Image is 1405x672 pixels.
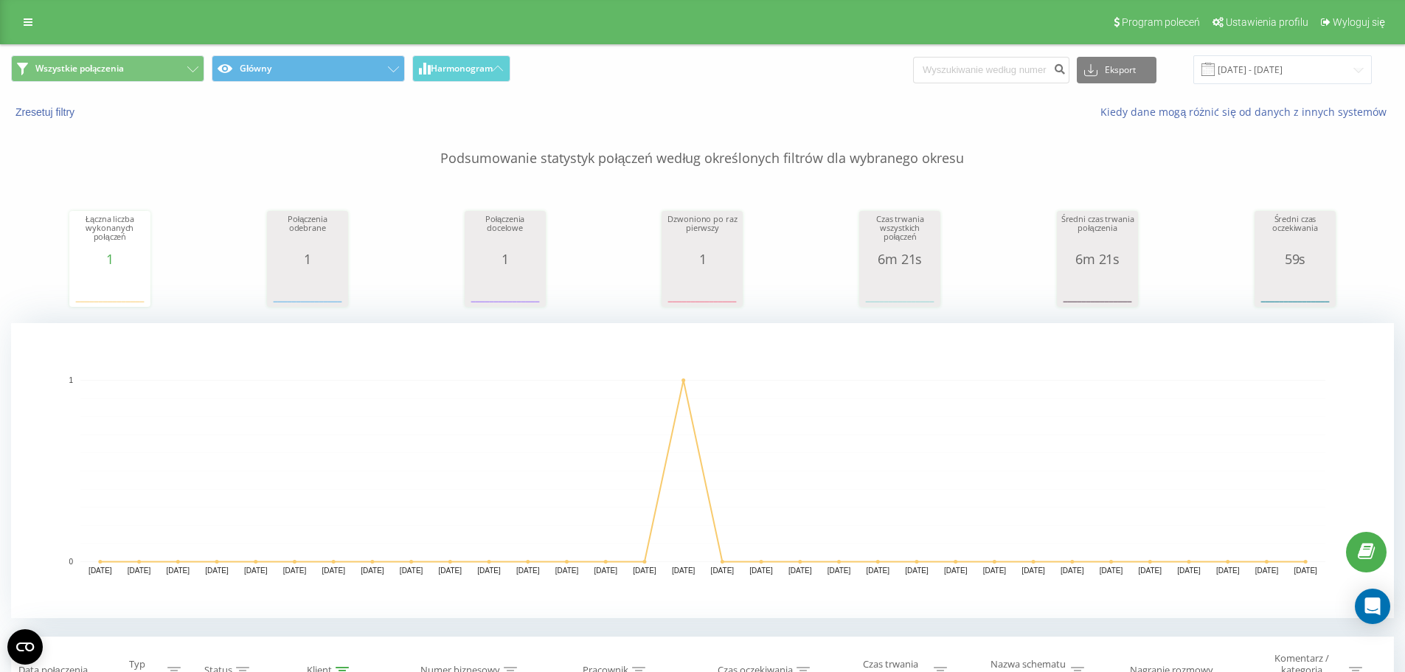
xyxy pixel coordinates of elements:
[128,567,151,575] text: [DATE]
[361,567,384,575] text: [DATE]
[516,567,540,575] text: [DATE]
[863,266,937,311] svg: A chart.
[672,567,695,575] text: [DATE]
[1258,266,1332,311] svg: A chart.
[1258,252,1332,266] div: 59s
[711,567,735,575] text: [DATE]
[863,252,937,266] div: 6m 21s
[1021,567,1045,575] text: [DATE]
[1258,215,1332,252] div: Średni czas oczekiwania
[1061,215,1134,252] div: Średni czas trwania połączenia
[1100,567,1123,575] text: [DATE]
[944,567,968,575] text: [DATE]
[11,323,1394,618] svg: A chart.
[665,215,739,252] div: Dzwoniono po raz pierwszy
[905,567,929,575] text: [DATE]
[863,215,937,252] div: Czas trwania wszystkich połączeń
[468,252,542,266] div: 1
[73,266,147,311] svg: A chart.
[11,105,82,119] button: Zresetuj filtry
[468,215,542,252] div: Połączenia docelowe
[322,567,345,575] text: [DATE]
[69,376,73,384] text: 1
[1077,57,1156,83] button: Eksport
[828,567,851,575] text: [DATE]
[11,119,1394,168] p: Podsumowanie statystyk połączeń według określonych filtrów dla wybranego okresu
[167,567,190,575] text: [DATE]
[7,629,43,665] button: Open CMP widget
[913,57,1069,83] input: Wyszukiwanie według numeru
[11,55,204,82] button: Wszystkie połączenia
[1216,567,1240,575] text: [DATE]
[1100,105,1394,119] a: Kiedy dane mogą różnić się od danych z innych systemów
[271,252,344,266] div: 1
[1255,567,1279,575] text: [DATE]
[665,252,739,266] div: 1
[1061,266,1134,311] svg: A chart.
[1139,567,1162,575] text: [DATE]
[1061,252,1134,266] div: 6m 21s
[212,55,405,82] button: Główny
[1177,567,1201,575] text: [DATE]
[89,567,112,575] text: [DATE]
[431,63,493,74] span: Harmonogram
[271,215,344,252] div: Połączenia odebrane
[400,567,423,575] text: [DATE]
[468,266,542,311] svg: A chart.
[749,567,773,575] text: [DATE]
[594,567,617,575] text: [DATE]
[1061,567,1084,575] text: [DATE]
[788,567,812,575] text: [DATE]
[633,567,656,575] text: [DATE]
[205,567,229,575] text: [DATE]
[1333,16,1385,28] span: Wyloguj się
[35,63,124,75] span: Wszystkie połączenia
[1226,16,1308,28] span: Ustawienia profilu
[555,567,579,575] text: [DATE]
[73,252,147,266] div: 1
[477,567,501,575] text: [DATE]
[1122,16,1200,28] span: Program poleceń
[244,567,268,575] text: [DATE]
[283,567,307,575] text: [DATE]
[439,567,462,575] text: [DATE]
[1294,567,1317,575] text: [DATE]
[983,567,1007,575] text: [DATE]
[69,558,73,566] text: 0
[1355,589,1390,624] div: Open Intercom Messenger
[665,266,739,311] svg: A chart.
[73,215,147,252] div: Łączna liczba wykonanych połączeń
[866,567,889,575] text: [DATE]
[412,55,510,82] button: Harmonogram
[271,266,344,311] svg: A chart.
